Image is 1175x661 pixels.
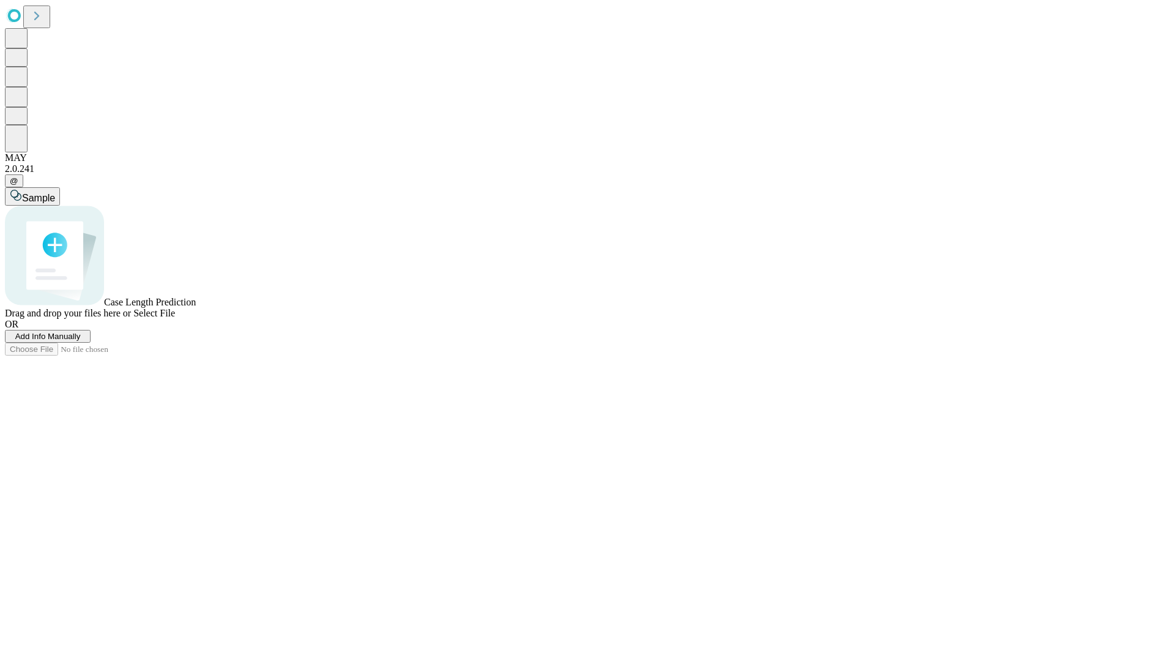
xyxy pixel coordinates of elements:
span: Add Info Manually [15,332,81,341]
button: Sample [5,187,60,206]
span: Select File [133,308,175,318]
span: Case Length Prediction [104,297,196,307]
span: @ [10,176,18,185]
span: Sample [22,193,55,203]
div: 2.0.241 [5,163,1170,174]
button: @ [5,174,23,187]
span: Drag and drop your files here or [5,308,131,318]
span: OR [5,319,18,329]
div: MAY [5,152,1170,163]
button: Add Info Manually [5,330,91,343]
